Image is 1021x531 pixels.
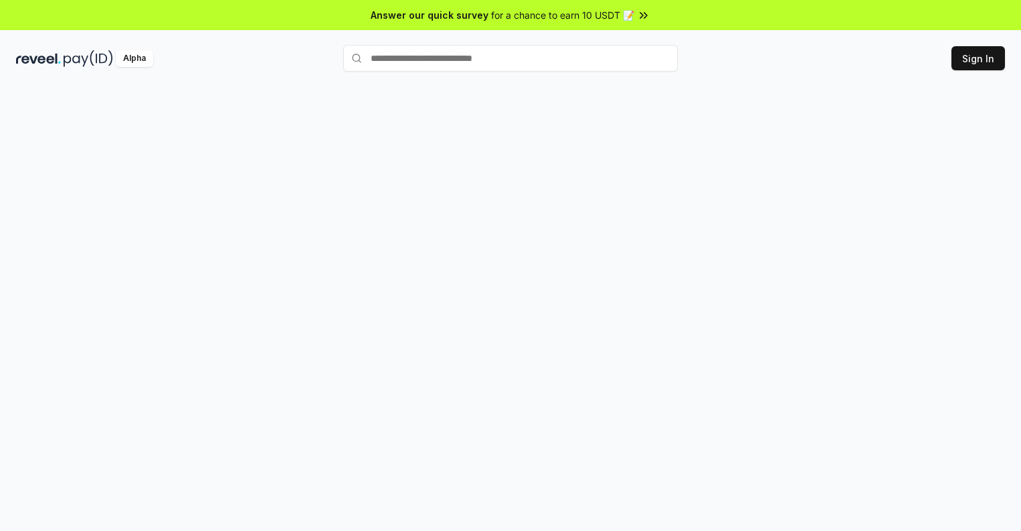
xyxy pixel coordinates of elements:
[116,50,153,67] div: Alpha
[64,50,113,67] img: pay_id
[371,8,488,22] span: Answer our quick survey
[491,8,634,22] span: for a chance to earn 10 USDT 📝
[16,50,61,67] img: reveel_dark
[951,46,1005,70] button: Sign In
